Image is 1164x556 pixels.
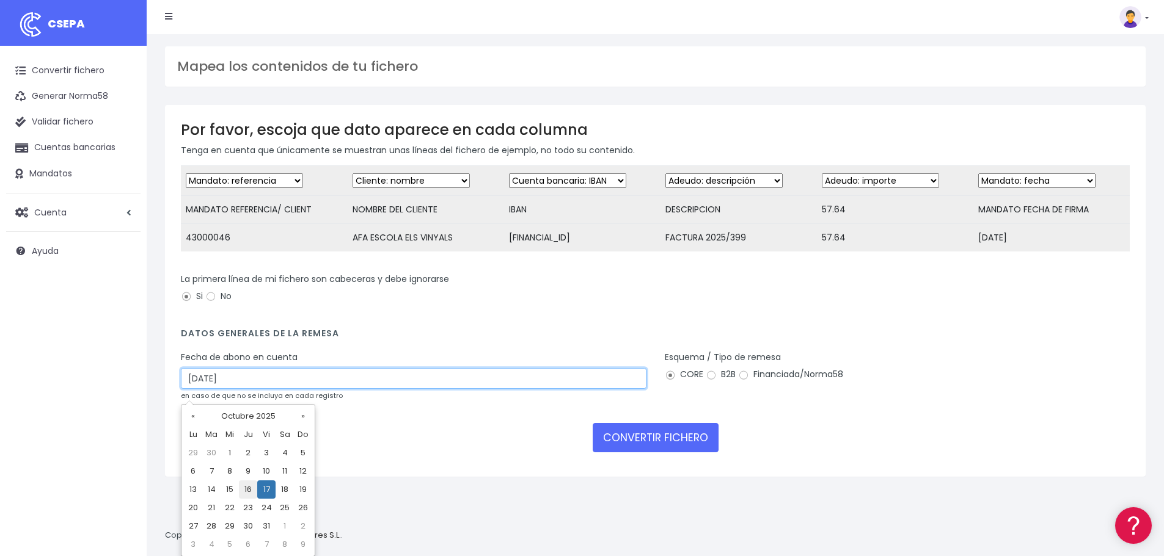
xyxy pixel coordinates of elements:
td: [DATE] [973,224,1130,252]
td: 22 [221,499,239,517]
p: Tenga en cuenta que únicamente se muestran unas líneas del fichero de ejemplo, no todo su contenido. [181,143,1130,157]
td: 12 [294,462,312,480]
td: 28 [202,517,221,535]
td: 7 [202,462,221,480]
img: logo [15,9,46,40]
td: 4 [276,444,294,462]
span: Cuenta [34,206,67,218]
small: en caso de que no se incluya en cada registro [181,391,343,400]
td: 14 [202,480,221,499]
a: Ayuda [6,238,141,264]
th: » [294,407,312,425]
td: 4 [202,535,221,554]
td: 6 [184,462,202,480]
label: B2B [706,368,736,381]
th: Ju [239,425,257,444]
td: MANDATO REFERENCIA/ CLIENT [181,196,348,224]
td: 5 [294,444,312,462]
button: CONVERTIR FICHERO [593,423,719,452]
td: DESCRIPCION [661,196,817,224]
td: 3 [184,535,202,554]
td: 30 [239,517,257,535]
th: Lu [184,425,202,444]
a: Cuentas bancarias [6,135,141,161]
a: Generar Norma58 [6,84,141,109]
th: Mi [221,425,239,444]
td: 31 [257,517,276,535]
td: 19 [294,480,312,499]
td: 10 [257,462,276,480]
td: 11 [276,462,294,480]
td: 18 [276,480,294,499]
td: AFA ESCOLA ELS VINYALS [348,224,504,252]
h3: Mapea los contenidos de tu fichero [177,59,1133,74]
td: 17 [257,480,276,499]
td: 13 [184,480,202,499]
p: Copyright © 2025 . [165,529,343,542]
span: Ayuda [32,245,59,257]
h4: Datos generales de la remesa [181,328,1130,345]
td: 57.64 [817,196,973,224]
th: Sa [276,425,294,444]
label: Si [181,290,203,303]
td: 23 [239,499,257,517]
td: 25 [276,499,294,517]
td: NOMBRE DEL CLIENTE [348,196,504,224]
td: 2 [239,444,257,462]
a: Cuenta [6,200,141,225]
td: 43000046 [181,224,348,252]
label: No [205,290,232,303]
img: profile [1119,6,1141,28]
td: 21 [202,499,221,517]
td: 8 [276,535,294,554]
td: 27 [184,517,202,535]
td: 26 [294,499,312,517]
td: 1 [221,444,239,462]
td: 24 [257,499,276,517]
td: 29 [184,444,202,462]
td: 9 [239,462,257,480]
td: 16 [239,480,257,499]
label: Esquema / Tipo de remesa [665,351,781,364]
td: 7 [257,535,276,554]
th: Vi [257,425,276,444]
td: 6 [239,535,257,554]
td: 29 [221,517,239,535]
td: 2 [294,517,312,535]
label: La primera línea de mi fichero son cabeceras y debe ignorarse [181,273,449,286]
td: [FINANCIAL_ID] [504,224,661,252]
a: Validar fichero [6,109,141,135]
td: 3 [257,444,276,462]
a: Convertir fichero [6,58,141,84]
td: 57.64 [817,224,973,252]
td: 9 [294,535,312,554]
td: MANDATO FECHA DE FIRMA [973,196,1130,224]
th: Do [294,425,312,444]
label: Fecha de abono en cuenta [181,351,298,364]
label: Financiada/Norma58 [738,368,843,381]
td: 20 [184,499,202,517]
td: 8 [221,462,239,480]
td: 5 [221,535,239,554]
td: 30 [202,444,221,462]
td: IBAN [504,196,661,224]
td: FACTURA 2025/399 [661,224,817,252]
th: « [184,407,202,425]
h3: Por favor, escoja que dato aparece en cada columna [181,121,1130,139]
label: CORE [665,368,703,381]
th: Ma [202,425,221,444]
span: CSEPA [48,16,85,31]
th: Octubre 2025 [202,407,294,425]
td: 1 [276,517,294,535]
td: 15 [221,480,239,499]
a: Mandatos [6,161,141,187]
